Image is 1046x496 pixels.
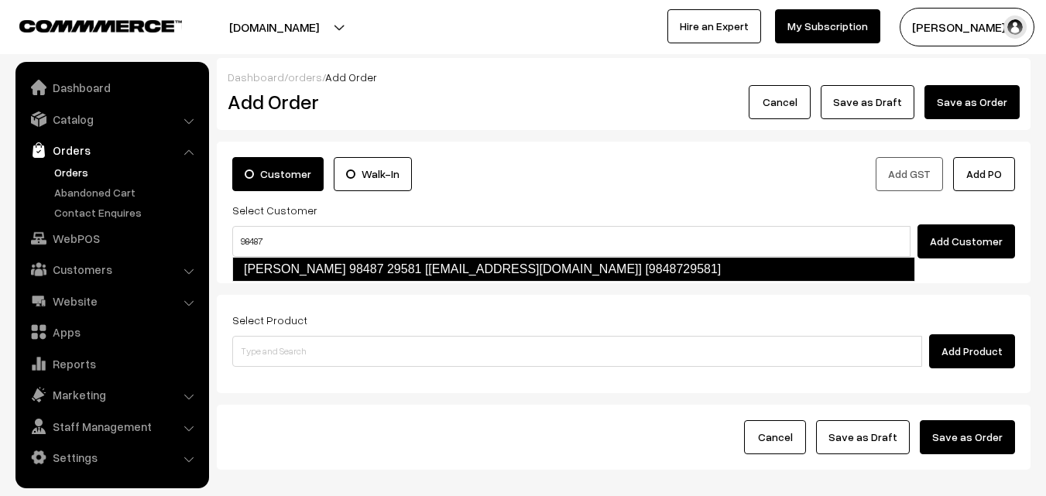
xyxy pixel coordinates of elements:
a: Catalog [19,105,204,133]
h2: Add Order [228,90,476,114]
div: / / [228,69,1020,85]
a: Orders [50,164,204,180]
a: Dashboard [228,70,284,84]
a: orders [288,70,322,84]
a: WebPOS [19,224,204,252]
button: Save as Draft [821,85,914,119]
a: Orders [19,136,204,164]
input: Type and Search [232,336,922,367]
button: Cancel [744,420,806,454]
a: Abandoned Cart [50,184,204,200]
img: user [1003,15,1027,39]
a: Apps [19,318,204,346]
a: Hire an Expert [667,9,761,43]
a: Settings [19,443,204,471]
span: Add Order [325,70,377,84]
label: Select Product [232,312,307,328]
a: Marketing [19,381,204,409]
label: Select Customer [232,202,317,218]
a: Reports [19,350,204,378]
button: Add Customer [917,224,1015,258]
button: Save as Draft [816,420,910,454]
a: Dashboard [19,74,204,101]
a: Customers [19,255,204,283]
a: [PERSON_NAME] 98487 29581 [[EMAIL_ADDRESS][DOMAIN_NAME]] [9848729581] [232,257,915,282]
a: Website [19,287,204,315]
label: Customer [232,157,324,191]
a: Contact Enquires [50,204,204,221]
button: [DOMAIN_NAME] [175,8,373,46]
a: My Subscription [775,9,880,43]
button: Cancel [749,85,811,119]
button: Add GST [876,157,943,191]
button: Save as Order [924,85,1020,119]
a: COMMMERCE [19,15,155,34]
button: [PERSON_NAME] s… [900,8,1034,46]
button: Add PO [953,157,1015,191]
input: Search by name, email, or phone [232,226,911,257]
button: Save as Order [920,420,1015,454]
a: Staff Management [19,412,204,440]
label: Walk-In [334,157,412,191]
img: COMMMERCE [19,20,182,32]
button: Add Product [929,334,1015,368]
